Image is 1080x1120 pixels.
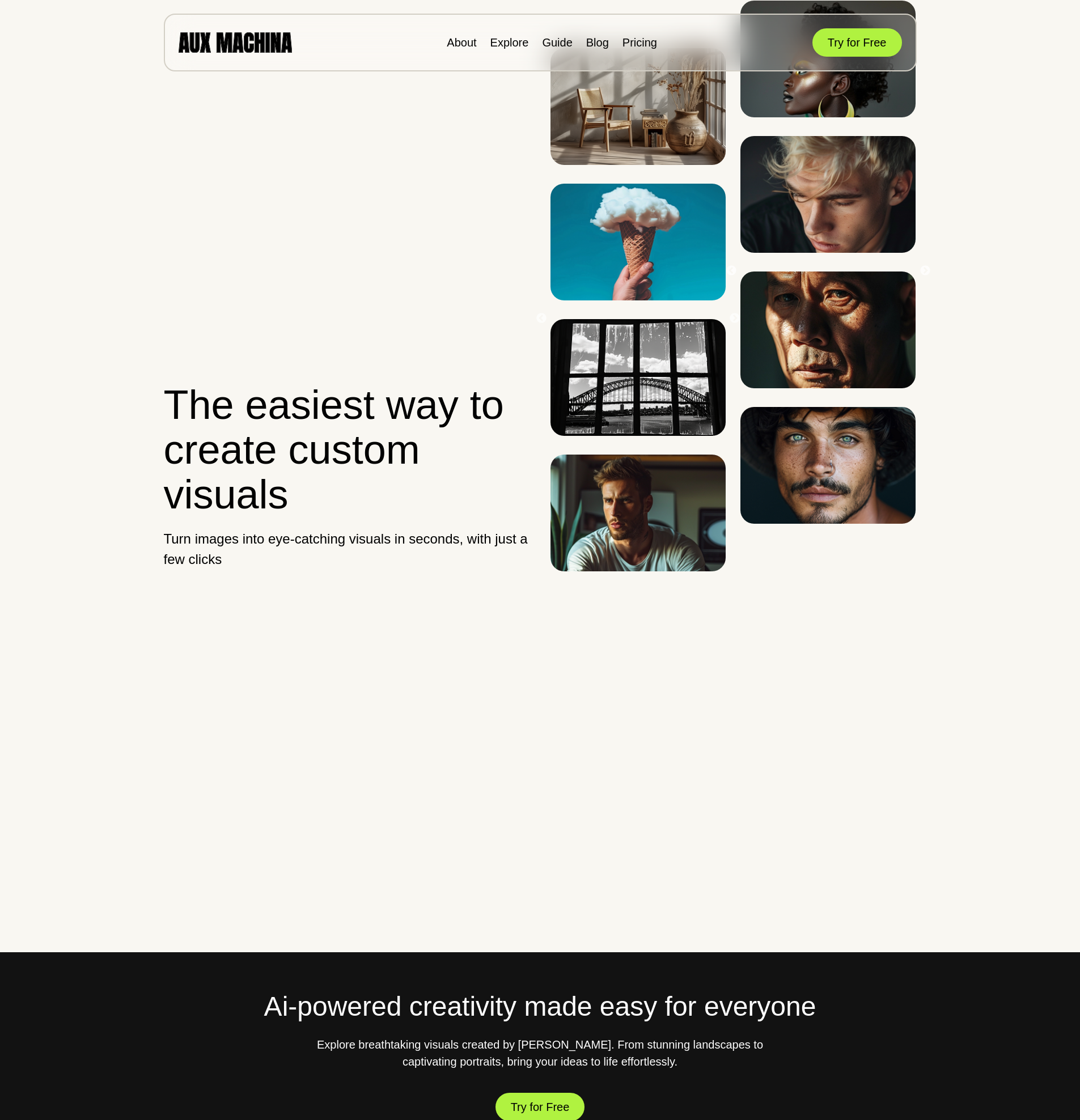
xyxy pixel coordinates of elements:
[740,271,916,388] img: Image
[550,48,726,165] img: Image
[542,36,572,49] a: Guide
[550,319,726,436] img: Image
[920,265,931,277] button: Next
[726,265,737,277] button: Previous
[622,36,657,49] a: Pricing
[550,184,726,300] img: Image
[740,136,916,253] img: Image
[164,986,917,1027] h2: Ai-powered creativity made easy for everyone
[550,455,726,571] img: Image
[812,28,902,57] button: Try for Free
[164,529,531,570] p: Turn images into eye-catching visuals in seconds, with just a few clicks
[586,36,609,49] a: Blog
[729,313,740,324] button: Next
[164,383,531,517] h1: The easiest way to create custom visuals
[536,313,547,324] button: Previous
[490,36,529,49] a: Explore
[179,32,292,52] img: AUX MACHINA
[314,1036,767,1070] p: Explore breathtaking visuals created by [PERSON_NAME]. From stunning landscapes to captivating po...
[740,407,916,524] img: Image
[447,36,476,49] a: About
